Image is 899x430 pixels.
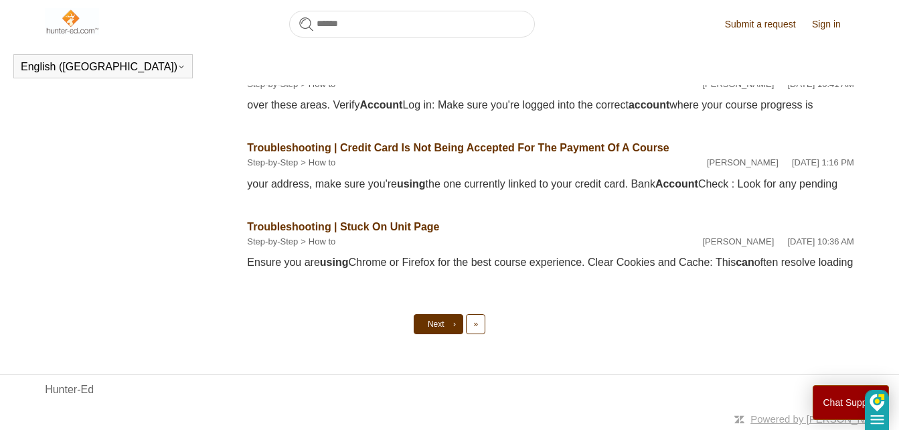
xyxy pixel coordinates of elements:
a: Troubleshooting | Stuck On Unit Page [247,221,439,232]
button: English ([GEOGRAPHIC_DATA]) [21,61,185,73]
a: Step-by-Step [247,157,298,167]
em: Account [655,178,698,190]
div: Ensure you are Chrome or Firefox for the best course experience. Clear Cookies and Cache: This of... [247,255,854,271]
a: How to [309,236,335,246]
a: Submit a request [725,17,809,31]
li: How to [298,235,335,248]
li: Step-by-Step [247,235,298,248]
button: Chat Support [813,385,890,420]
time: 05/15/2024, 13:16 [792,157,854,167]
li: How to [298,156,335,169]
img: Hunter-Ed Help Center home page [45,8,99,35]
em: account [629,99,669,111]
time: 05/15/2024, 10:41 [787,79,853,89]
time: 05/15/2024, 10:36 [787,236,853,246]
a: Powered by [PERSON_NAME] [750,413,889,425]
li: Step-by-Step [247,156,298,169]
a: Troubleshooting | Credit Card Is Not Being Accepted For The Payment Of A Course [247,142,669,153]
a: Next [414,314,463,334]
li: [PERSON_NAME] [707,156,779,169]
a: How to [309,79,335,89]
input: Search [289,11,535,38]
span: » [473,319,478,329]
div: over these areas. Verify Log in: Make sure you're logged into the correct where your course progr... [247,97,854,113]
span: › [453,319,456,329]
img: DzVsEph+IJtmAAAAAElFTkSuQmCC [870,394,885,412]
a: How to [309,157,335,167]
em: using [320,257,349,268]
em: using [397,178,426,190]
a: Sign in [812,17,854,31]
span: Next [428,319,444,329]
a: Hunter-Ed [45,382,94,398]
a: Step-by-Step [247,79,298,89]
em: can [736,257,754,268]
a: Step-by-Step [247,236,298,246]
li: [PERSON_NAME] [702,235,774,248]
div: your address, make sure you're the one currently linked to your credit card. Bank Check : Look fo... [247,176,854,192]
em: Account [359,99,402,111]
